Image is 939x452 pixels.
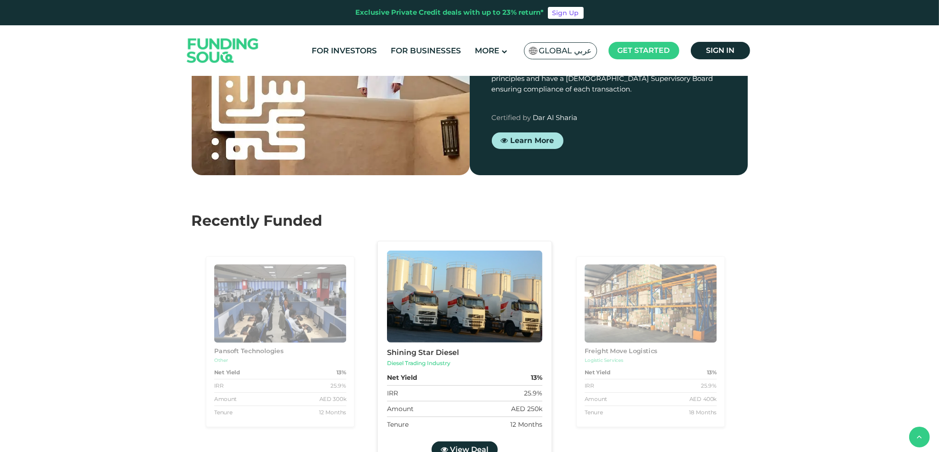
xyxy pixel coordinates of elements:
[510,420,542,429] div: 12 Months
[585,368,610,377] strong: Net Yield
[387,389,398,398] div: IRR
[214,368,239,377] strong: Net Yield
[585,357,717,364] div: Logistic Services
[387,359,542,367] div: Diesel Trading Industry
[214,395,236,403] div: Amount
[585,395,607,403] div: Amount
[524,389,542,398] div: 25.9%
[585,408,603,417] div: Tenure
[492,113,531,122] span: Certified by
[214,408,232,417] div: Tenure
[319,408,346,417] div: 12 Months
[336,368,346,377] strong: 13%
[585,264,717,343] img: Business Image
[178,28,268,74] img: Logo
[214,357,346,364] div: Other
[511,136,554,144] span: Learn More
[539,46,592,56] span: Global عربي
[387,404,413,414] div: Amount
[689,408,717,417] div: 18 Months
[492,132,563,149] a: Learn More
[356,7,544,18] div: Exclusive Private Credit deals with up to 23% return*
[909,427,930,447] button: back
[533,113,578,122] span: Dar Al Sharia
[689,395,717,403] div: AED 400k
[214,347,346,356] div: Pansoft Technologies
[319,395,346,403] div: AED 300k
[387,420,408,429] div: Tenure
[585,347,717,356] div: Freight Move Logistics
[387,347,542,358] div: Shining Star Diesel
[529,47,537,55] img: SA Flag
[530,373,542,383] strong: 13%
[511,404,542,414] div: AED 250k
[330,382,346,390] div: 25.9%
[475,46,499,55] span: More
[214,382,223,390] div: IRR
[548,7,584,19] a: Sign Up
[706,46,734,55] span: Sign in
[192,212,323,229] span: Recently Funded
[618,46,670,55] span: Get started
[707,368,717,377] strong: 13%
[691,42,750,59] a: Sign in
[701,382,717,390] div: 25.9%
[388,43,463,58] a: For Businesses
[309,43,379,58] a: For Investors
[387,373,417,383] strong: Net Yield
[492,53,726,94] div: Funding Souq offers Shariah-compliant investment and financing solutions. We are dedicated to fol...
[214,264,346,343] img: Business Image
[585,382,594,390] div: IRR
[387,251,542,343] img: Business Image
